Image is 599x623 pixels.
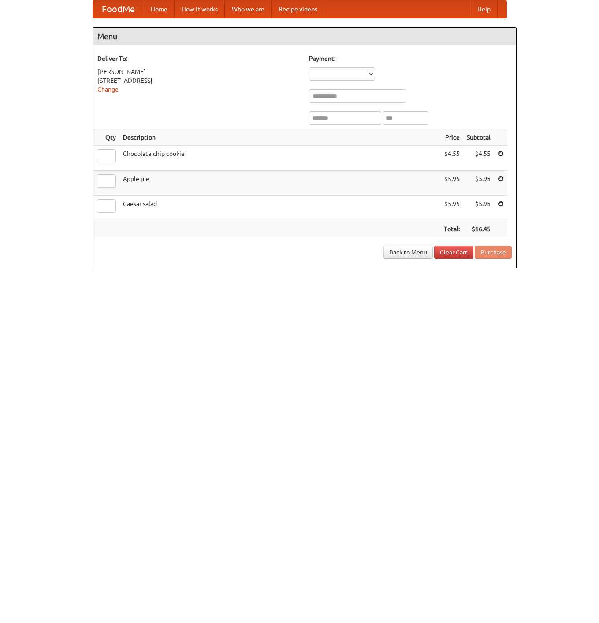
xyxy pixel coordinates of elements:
[119,146,440,171] td: Chocolate chip cookie
[463,171,494,196] td: $5.95
[470,0,498,18] a: Help
[440,221,463,237] th: Total:
[272,0,324,18] a: Recipe videos
[440,146,463,171] td: $4.55
[463,146,494,171] td: $4.55
[93,0,144,18] a: FoodMe
[475,246,512,259] button: Purchase
[97,76,300,85] div: [STREET_ADDRESS]
[119,129,440,146] th: Description
[97,67,300,76] div: [PERSON_NAME]
[463,221,494,237] th: $16.45
[119,171,440,196] td: Apple pie
[97,86,119,93] a: Change
[93,129,119,146] th: Qty
[225,0,272,18] a: Who we are
[463,196,494,221] td: $5.95
[463,129,494,146] th: Subtotal
[309,54,512,63] h5: Payment:
[175,0,225,18] a: How it works
[119,196,440,221] td: Caesar salad
[440,171,463,196] td: $5.95
[93,28,516,45] h4: Menu
[383,246,433,259] a: Back to Menu
[440,196,463,221] td: $5.95
[144,0,175,18] a: Home
[434,246,473,259] a: Clear Cart
[440,129,463,146] th: Price
[97,54,300,63] h5: Deliver To:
